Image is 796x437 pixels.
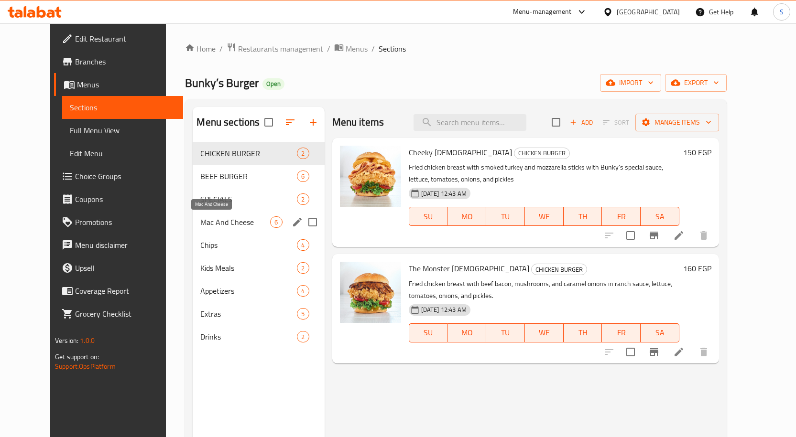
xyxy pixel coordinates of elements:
[75,33,175,44] span: Edit Restaurant
[297,309,308,319] span: 5
[193,138,324,352] nav: Menu sections
[297,264,308,273] span: 2
[417,305,470,314] span: [DATE] 12:43 AM
[673,77,719,89] span: export
[644,210,676,224] span: SA
[77,79,175,90] span: Menus
[451,210,482,224] span: MO
[525,207,564,226] button: WE
[200,285,297,297] span: Appetizers
[54,27,183,50] a: Edit Restaurant
[54,256,183,279] a: Upsell
[200,171,297,182] div: BEEF BURGER
[514,148,569,159] span: CHICKEN BURGER
[525,323,564,342] button: WE
[297,241,308,250] span: 4
[297,239,309,251] div: items
[193,165,324,188] div: BEEF BURGER6
[75,285,175,297] span: Coverage Report
[200,216,270,228] span: Mac And Cheese
[546,112,566,132] span: Select section
[80,334,95,347] span: 1.0.0
[185,43,727,55] nav: breadcrumb
[75,171,175,182] span: Choice Groups
[62,96,183,119] a: Sections
[238,43,323,54] span: Restaurants management
[55,351,99,363] span: Get support on:
[196,115,260,129] h2: Menu sections
[297,262,309,274] div: items
[371,43,375,54] li: /
[340,146,401,207] img: Cheeky Chick
[564,207,602,226] button: TH
[193,302,324,325] div: Extras5
[409,145,512,160] span: Cheeky [DEMOGRAPHIC_DATA]
[490,326,521,340] span: TU
[262,78,284,90] div: Open
[643,117,711,128] span: Manage items
[297,308,309,320] div: items
[621,342,641,362] span: Select to update
[566,115,597,130] button: Add
[200,262,297,274] div: Kids Meals
[302,111,325,134] button: Add section
[70,148,175,159] span: Edit Menu
[297,171,309,182] div: items
[597,115,635,130] span: Select section first
[259,112,279,132] span: Select all sections
[643,224,665,247] button: Branch-specific-item
[529,326,560,340] span: WE
[200,239,297,251] span: Chips
[486,323,525,342] button: TU
[297,287,308,296] span: 4
[297,332,308,341] span: 2
[297,172,308,181] span: 6
[75,239,175,251] span: Menu disclaimer
[529,210,560,224] span: WE
[447,207,486,226] button: MO
[297,148,309,159] div: items
[346,43,368,54] span: Menus
[780,7,784,17] span: S
[635,114,719,131] button: Manage items
[75,193,175,205] span: Coupons
[297,149,308,158] span: 2
[262,80,284,88] span: Open
[327,43,330,54] li: /
[75,308,175,320] span: Grocery Checklist
[673,230,685,241] a: Edit menu item
[617,7,680,17] div: [GEOGRAPHIC_DATA]
[75,216,175,228] span: Promotions
[673,346,685,358] a: Edit menu item
[185,72,259,94] span: Bunky’s Burger
[54,73,183,96] a: Menus
[409,207,448,226] button: SU
[62,119,183,142] a: Full Menu View
[193,142,324,165] div: CHICKEN BURGER2
[200,308,297,320] span: Extras
[290,215,305,229] button: edit
[567,210,599,224] span: TH
[200,193,297,205] span: SPECIALS
[227,43,323,55] a: Restaurants management
[643,341,665,363] button: Branch-specific-item
[54,50,183,73] a: Branches
[621,225,641,245] span: Select to update
[532,264,587,275] span: CHICKEN BURGER
[271,218,282,227] span: 6
[54,234,183,256] a: Menu disclaimer
[70,125,175,136] span: Full Menu View
[451,326,482,340] span: MO
[193,325,324,348] div: Drinks2
[606,326,637,340] span: FR
[334,43,368,55] a: Menus
[185,43,216,54] a: Home
[608,77,654,89] span: import
[297,285,309,297] div: items
[665,74,727,92] button: export
[414,114,526,131] input: search
[531,264,587,275] div: CHICKEN BURGER
[332,115,384,129] h2: Menu items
